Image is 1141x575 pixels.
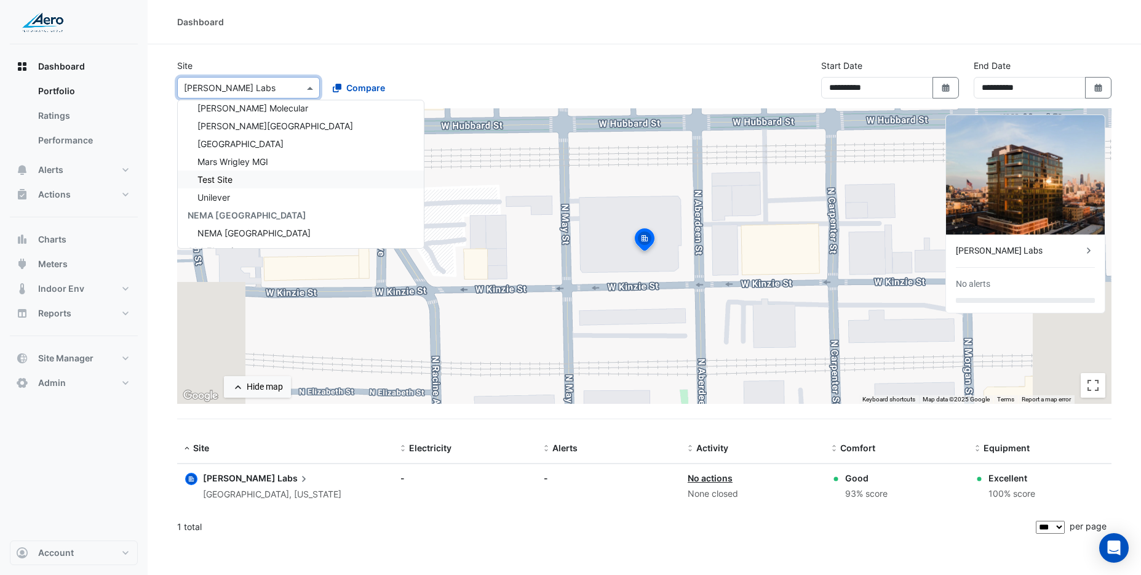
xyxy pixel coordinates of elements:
[10,54,138,79] button: Dashboard
[203,488,341,502] div: [GEOGRAPHIC_DATA], [US_STATE]
[188,246,239,256] span: S&C Electric
[38,164,63,176] span: Alerts
[38,377,66,389] span: Admin
[10,301,138,326] button: Reports
[10,371,138,395] button: Admin
[38,258,68,270] span: Meters
[1070,521,1107,531] span: per page
[16,377,28,389] app-icon: Admin
[16,164,28,176] app-icon: Alerts
[28,103,138,128] a: Ratings
[247,380,283,393] div: Hide map
[346,81,385,94] span: Compare
[1081,373,1105,398] button: Toggle fullscreen view
[197,174,233,185] span: Test Site
[940,82,952,93] fa-icon: Select Date
[180,388,221,404] a: Open this area in Google Maps (opens a new window)
[224,376,291,398] button: Hide map
[16,60,28,73] app-icon: Dashboard
[997,396,1014,403] a: Terms (opens in new tab)
[544,472,673,485] div: -
[38,307,71,320] span: Reports
[197,139,284,149] span: [GEOGRAPHIC_DATA]
[197,228,311,238] span: NEMA [GEOGRAPHIC_DATA]
[10,79,138,158] div: Dashboard
[180,388,221,404] img: Google
[862,395,915,404] button: Keyboard shortcuts
[10,182,138,207] button: Actions
[688,473,733,483] a: No actions
[16,258,28,270] app-icon: Meters
[10,541,138,565] button: Account
[28,128,138,153] a: Performance
[10,158,138,182] button: Alerts
[696,443,728,453] span: Activity
[177,512,1033,542] div: 1 total
[16,233,28,246] app-icon: Charts
[38,60,85,73] span: Dashboard
[16,188,28,201] app-icon: Actions
[197,156,268,167] span: Mars Wrigley MGI
[203,473,276,483] span: [PERSON_NAME]
[16,307,28,320] app-icon: Reports
[325,77,393,99] button: Compare
[193,443,209,453] span: Site
[177,15,224,28] div: Dashboard
[10,276,138,301] button: Indoor Env
[821,59,862,72] label: Start Date
[956,278,990,291] div: No alerts
[38,352,93,364] span: Site Manager
[197,103,308,113] span: [PERSON_NAME] Molecular
[197,192,230,203] span: Unilever
[946,115,1105,235] img: Fulton Labs
[631,227,658,256] img: site-pin-selected.svg
[1099,533,1129,563] div: Open Intercom Messenger
[10,227,138,252] button: Charts
[956,244,1083,257] div: [PERSON_NAME] Labs
[1093,82,1104,93] fa-icon: Select Date
[188,210,306,220] span: NEMA [GEOGRAPHIC_DATA]
[177,59,193,72] label: Site
[28,79,138,103] a: Portfolio
[988,487,1035,501] div: 100% score
[988,472,1035,485] div: Excellent
[178,100,424,248] div: Options List
[984,443,1030,453] span: Equipment
[923,396,990,403] span: Map data ©2025 Google
[10,252,138,276] button: Meters
[688,487,817,501] div: None closed
[400,472,530,485] div: -
[845,487,888,501] div: 93% score
[16,283,28,295] app-icon: Indoor Env
[16,352,28,364] app-icon: Site Manager
[38,283,84,295] span: Indoor Env
[277,472,310,485] span: Labs
[38,547,74,559] span: Account
[38,233,66,246] span: Charts
[552,443,578,453] span: Alerts
[845,472,888,485] div: Good
[840,443,875,453] span: Comfort
[38,188,71,201] span: Actions
[197,121,353,131] span: [PERSON_NAME][GEOGRAPHIC_DATA]
[409,443,451,453] span: Electricity
[15,10,70,34] img: Company Logo
[974,59,1011,72] label: End Date
[10,346,138,371] button: Site Manager
[1022,396,1071,403] a: Report a map error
